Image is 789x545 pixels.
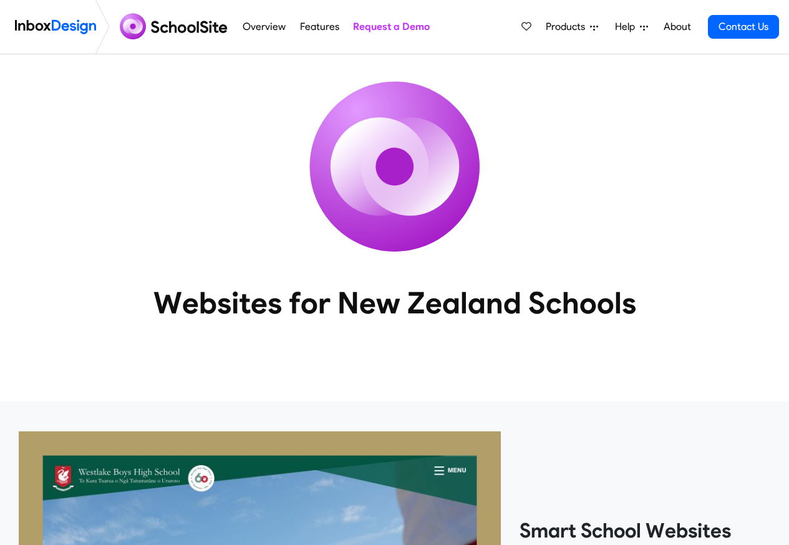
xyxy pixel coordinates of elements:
[520,518,770,543] heading: Smart School Websites
[615,19,640,34] span: Help
[349,14,433,39] a: Request a Demo
[708,15,779,39] a: Contact Us
[541,14,603,39] a: Products
[240,14,289,39] a: Overview
[610,14,653,39] a: Help
[115,12,236,42] img: schoolsite logo
[296,14,342,39] a: Features
[99,284,691,322] heading: Websites for New Zealand Schools
[283,54,507,279] img: icon_schoolsite.svg
[546,19,590,34] span: Products
[660,14,694,39] a: About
